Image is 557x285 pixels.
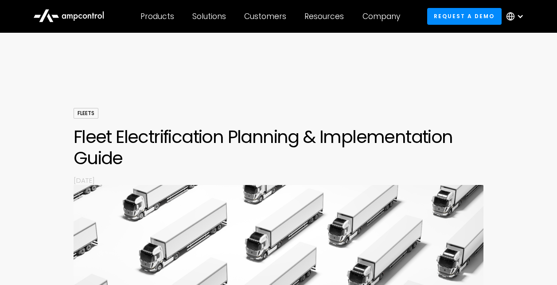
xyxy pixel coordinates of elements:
div: Products [140,12,174,21]
div: Fleets [74,108,98,119]
a: Request a demo [427,8,502,24]
div: Company [362,12,400,21]
div: Customers [244,12,286,21]
div: Solutions [192,12,226,21]
h1: Fleet Electrification Planning & Implementation Guide [74,126,484,169]
div: Resources [304,12,344,21]
p: [DATE] [74,176,484,185]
